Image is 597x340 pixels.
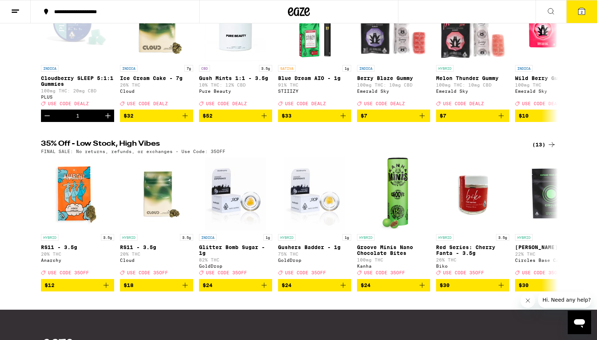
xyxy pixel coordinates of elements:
p: Cloudberry SLEEP 5:1:1 Gummies [41,75,114,87]
p: Groove Minis Nano Chocolate Bites [357,244,430,256]
div: Cloud [120,89,193,93]
p: HYBRID [278,234,296,241]
p: 100mg THC [357,257,430,262]
div: GoldDrop [199,264,272,268]
div: Emerald Sky [357,89,430,93]
p: INDICA [41,65,59,72]
span: USE CODE DEALZ [206,101,247,106]
p: Gushers Badder - 1g [278,244,351,250]
p: 1g [342,65,351,72]
button: Add to bag [436,279,509,291]
p: Berry Blaze Gummy [357,75,430,81]
a: Open page for Groove Minis Nano Chocolate Bites from Kanha [357,157,430,279]
p: 3.5g [496,234,509,241]
p: 100mg THC [515,83,588,87]
a: Open page for Lantz - 7g from Circles Base Camp [515,157,588,279]
span: $33 [282,113,292,119]
p: RS11 - 3.5g [120,244,193,250]
div: Anarchy [41,258,114,263]
p: INDICA [199,234,217,241]
button: Add to bag [515,279,588,291]
p: 1g [263,234,272,241]
span: 2 [581,10,583,14]
p: 3.5g [101,234,114,241]
span: USE CODE DEALZ [522,101,563,106]
p: 20% THC [41,252,114,256]
img: Biko - Red Series: Cherry Fanta - 3.5g [436,157,509,230]
span: USE CODE 35OFF [48,271,89,275]
p: INDICA [515,65,533,72]
p: 91% THC [278,83,351,87]
p: [PERSON_NAME] - 7g [515,244,588,250]
p: 20% THC [120,252,193,256]
p: 3.5g [180,234,193,241]
span: $30 [440,282,450,288]
button: Add to bag [199,110,272,122]
iframe: Button to launch messaging window [568,311,591,334]
span: USE CODE DEALZ [364,101,405,106]
img: Circles Base Camp - Lantz - 7g [515,157,588,230]
div: STIIIZY [278,89,351,93]
button: Add to bag [120,110,193,122]
span: USE CODE DEALZ [127,101,168,106]
h2: 35% Off - Low Stock, High Vibes [41,140,520,149]
button: 2 [566,0,597,23]
div: Circles Base Camp [515,258,588,263]
p: HYBRID [120,234,138,241]
a: Open page for Red Series: Cherry Fanta - 3.5g from Biko [436,157,509,279]
iframe: Message from company [538,292,591,308]
button: Add to bag [515,110,588,122]
div: Emerald Sky [515,89,588,93]
p: 75% THC [278,252,351,256]
span: $52 [203,113,213,119]
p: Glitter Bomb Sugar - 1g [199,244,272,256]
span: $12 [45,282,55,288]
p: 26% THC [120,83,193,87]
p: SATIVA [278,65,296,72]
span: USE CODE DEALZ [285,101,326,106]
span: USE CODE DEALZ [48,101,89,106]
iframe: Close message [521,293,535,308]
p: Red Series: Cherry Fanta - 3.5g [436,244,509,256]
p: 26% THC [436,257,509,262]
a: Open page for Gushers Badder - 1g from GoldDrop [278,157,351,279]
span: USE CODE 35OFF [285,271,326,275]
div: (13) [532,140,556,149]
p: HYBRID [357,234,375,241]
img: Cloud - RS11 - 3.5g [120,157,193,230]
span: $7 [440,113,446,119]
p: HYBRID [436,234,454,241]
span: USE CODE 35OFF [364,271,405,275]
p: INDICA [120,65,138,72]
div: Kanha [357,264,430,268]
span: $24 [203,282,213,288]
button: Add to bag [120,279,193,291]
p: 22% THC [515,252,588,256]
p: Wild Berry Gummies [515,75,588,81]
span: $30 [519,282,529,288]
button: Add to bag [278,110,351,122]
p: Gush Mints 1:1 - 3.5g [199,75,272,81]
p: 100mg THC: 20mg CBD [41,88,114,93]
p: 3.5g [259,65,272,72]
span: $24 [361,282,371,288]
div: Emerald Sky [436,89,509,93]
span: USE CODE 35OFF [522,271,563,275]
p: 100mg THC: 10mg CBD [357,83,430,87]
div: PLUS [41,95,114,99]
p: 100mg THC: 10mg CBD [436,83,509,87]
p: Ice Cream Cake - 7g [120,75,193,81]
button: Add to bag [436,110,509,122]
span: $7 [361,113,367,119]
a: Open page for RS11 - 3.5g from Anarchy [41,157,114,279]
div: Cloud [120,258,193,263]
span: USE CODE 35OFF [127,271,168,275]
p: FINAL SALE: No returns, refunds, or exchanges - Use Code: 35OFF [41,149,225,154]
span: USE CODE DEALZ [443,101,484,106]
p: 82% THC [199,257,272,262]
p: INDICA [357,65,375,72]
button: Decrement [41,110,53,122]
p: RS11 - 3.5g [41,244,114,250]
div: Biko [436,264,509,268]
